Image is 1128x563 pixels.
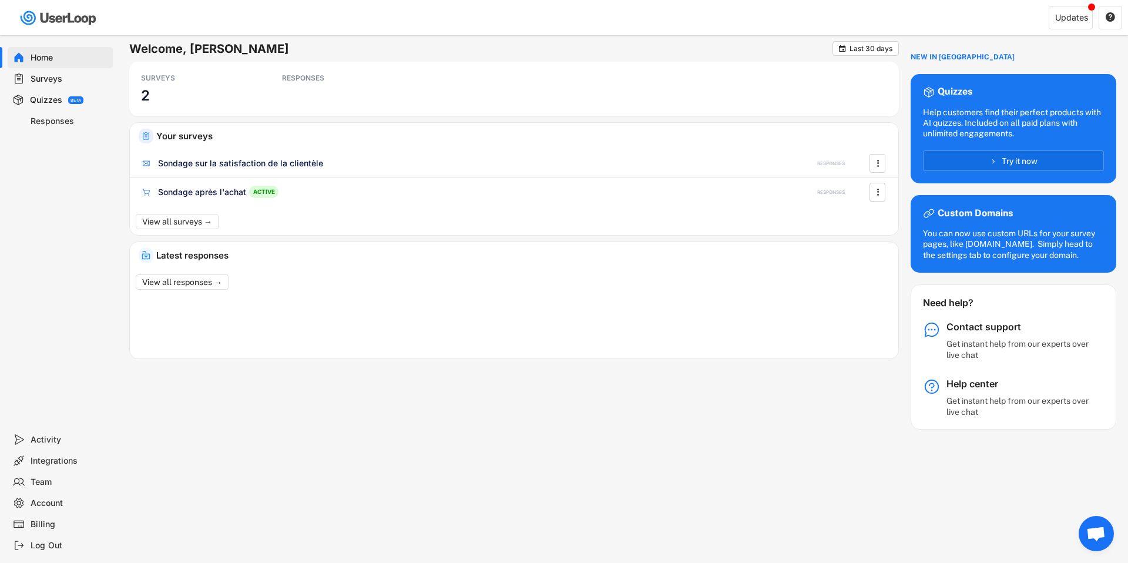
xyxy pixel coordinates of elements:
[158,186,246,198] div: Sondage après l'achat
[838,44,847,53] button: 
[31,455,108,467] div: Integrations
[141,86,150,105] h3: 2
[923,107,1104,139] div: Help customers find their perfect products with AI quizzes. Included on all paid plans with unlim...
[30,95,62,106] div: Quizzes
[136,214,219,229] button: View all surveys →
[282,73,388,83] div: RESPONSES
[156,251,889,260] div: Latest responses
[141,73,247,83] div: SURVEYS
[872,155,884,172] button: 
[946,378,1093,390] div: Help center
[923,228,1104,260] div: You can now use custom URLs for your survey pages, like [DOMAIN_NAME]. Simply head to the setting...
[817,189,845,196] div: RESPONSES
[923,297,1005,309] div: Need help?
[817,160,845,167] div: RESPONSES
[31,498,108,509] div: Account
[923,150,1104,171] button: Try it now
[156,132,889,140] div: Your surveys
[31,477,108,488] div: Team
[249,186,278,198] div: ACTIVE
[70,98,81,102] div: BETA
[938,86,972,98] div: Quizzes
[31,540,108,551] div: Log Out
[31,519,108,530] div: Billing
[1055,14,1088,22] div: Updates
[31,116,108,127] div: Responses
[129,41,832,56] h6: Welcome, [PERSON_NAME]
[877,186,879,198] text: 
[1106,12,1115,22] text: 
[938,207,1013,220] div: Custom Domains
[872,183,884,201] button: 
[946,321,1093,333] div: Contact support
[850,45,892,52] div: Last 30 days
[136,274,229,290] button: View all responses →
[911,53,1015,62] div: NEW IN [GEOGRAPHIC_DATA]
[877,157,879,169] text: 
[946,339,1093,360] div: Get instant help from our experts over live chat
[142,251,150,260] img: IncomingMajor.svg
[31,73,108,85] div: Surveys
[31,52,108,63] div: Home
[1079,516,1114,551] div: Ouvrir le chat
[158,157,323,169] div: Sondage sur la satisfaction de la clientèle
[18,6,100,30] img: userloop-logo-01.svg
[839,44,846,53] text: 
[31,434,108,445] div: Activity
[1002,157,1038,165] span: Try it now
[946,396,1093,417] div: Get instant help from our experts over live chat
[1105,12,1116,23] button: 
